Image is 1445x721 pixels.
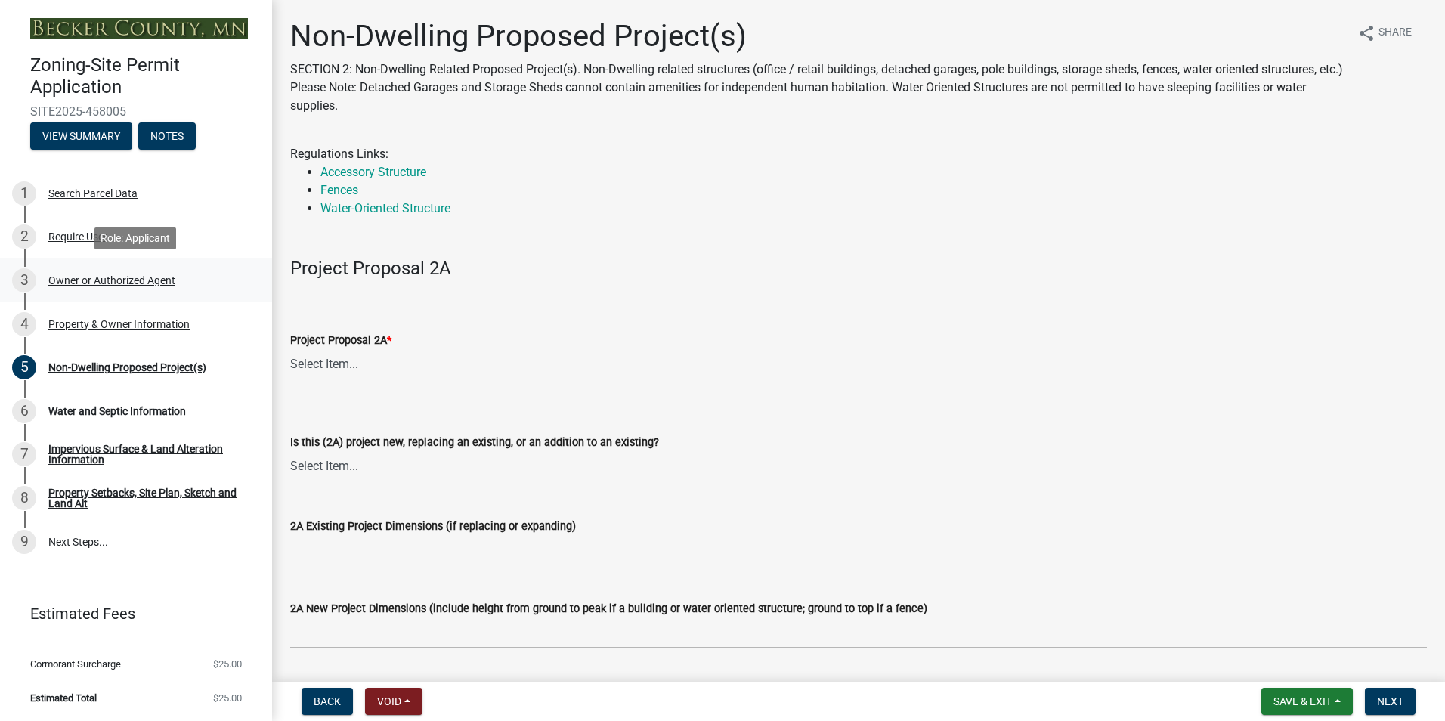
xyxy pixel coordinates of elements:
[290,258,1427,280] h4: Project Proposal 2A
[12,312,36,336] div: 4
[1261,688,1353,715] button: Save & Exit
[290,438,659,448] label: Is this (2A) project new, replacing an existing, or an addition to an existing?
[94,227,176,249] div: Role: Applicant
[290,145,1427,218] div: Regulations Links:
[48,319,190,330] div: Property & Owner Information
[290,336,391,346] label: Project Proposal 2A
[48,188,138,199] div: Search Parcel Data
[290,60,1345,115] p: SECTION 2: Non-Dwelling Related Proposed Project(s). Non-Dwelling related structures (office / re...
[365,688,422,715] button: Void
[290,521,576,532] label: 2A Existing Project Dimensions (if replacing or expanding)
[12,599,248,629] a: Estimated Fees
[290,18,1345,54] h1: Non-Dwelling Proposed Project(s)
[30,104,242,119] span: SITE2025-458005
[30,131,132,143] wm-modal-confirm: Summary
[30,122,132,150] button: View Summary
[1365,688,1416,715] button: Next
[48,231,107,242] div: Require User
[48,406,186,416] div: Water and Septic Information
[12,181,36,206] div: 1
[12,486,36,510] div: 8
[12,355,36,379] div: 5
[138,122,196,150] button: Notes
[12,399,36,423] div: 6
[377,695,401,707] span: Void
[48,487,248,509] div: Property Setbacks, Site Plan, Sketch and Land Alt
[138,131,196,143] wm-modal-confirm: Notes
[30,54,260,98] h4: Zoning-Site Permit Application
[1273,695,1332,707] span: Save & Exit
[1377,695,1403,707] span: Next
[1345,18,1424,48] button: shareShare
[213,693,242,703] span: $25.00
[30,693,97,703] span: Estimated Total
[30,659,121,669] span: Cormorant Surcharge
[48,444,248,465] div: Impervious Surface & Land Alteration Information
[320,201,450,215] a: Water-Oriented Structure
[30,18,248,39] img: Becker County, Minnesota
[12,442,36,466] div: 7
[302,688,353,715] button: Back
[48,275,175,286] div: Owner or Authorized Agent
[1357,24,1375,42] i: share
[213,659,242,669] span: $25.00
[314,695,341,707] span: Back
[48,362,206,373] div: Non-Dwelling Proposed Project(s)
[320,183,358,197] a: Fences
[12,224,36,249] div: 2
[12,268,36,292] div: 3
[290,604,927,614] label: 2A New Project Dimensions (include height from ground to peak if a building or water oriented str...
[12,530,36,554] div: 9
[320,165,426,179] a: Accessory Structure
[1378,24,1412,42] span: Share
